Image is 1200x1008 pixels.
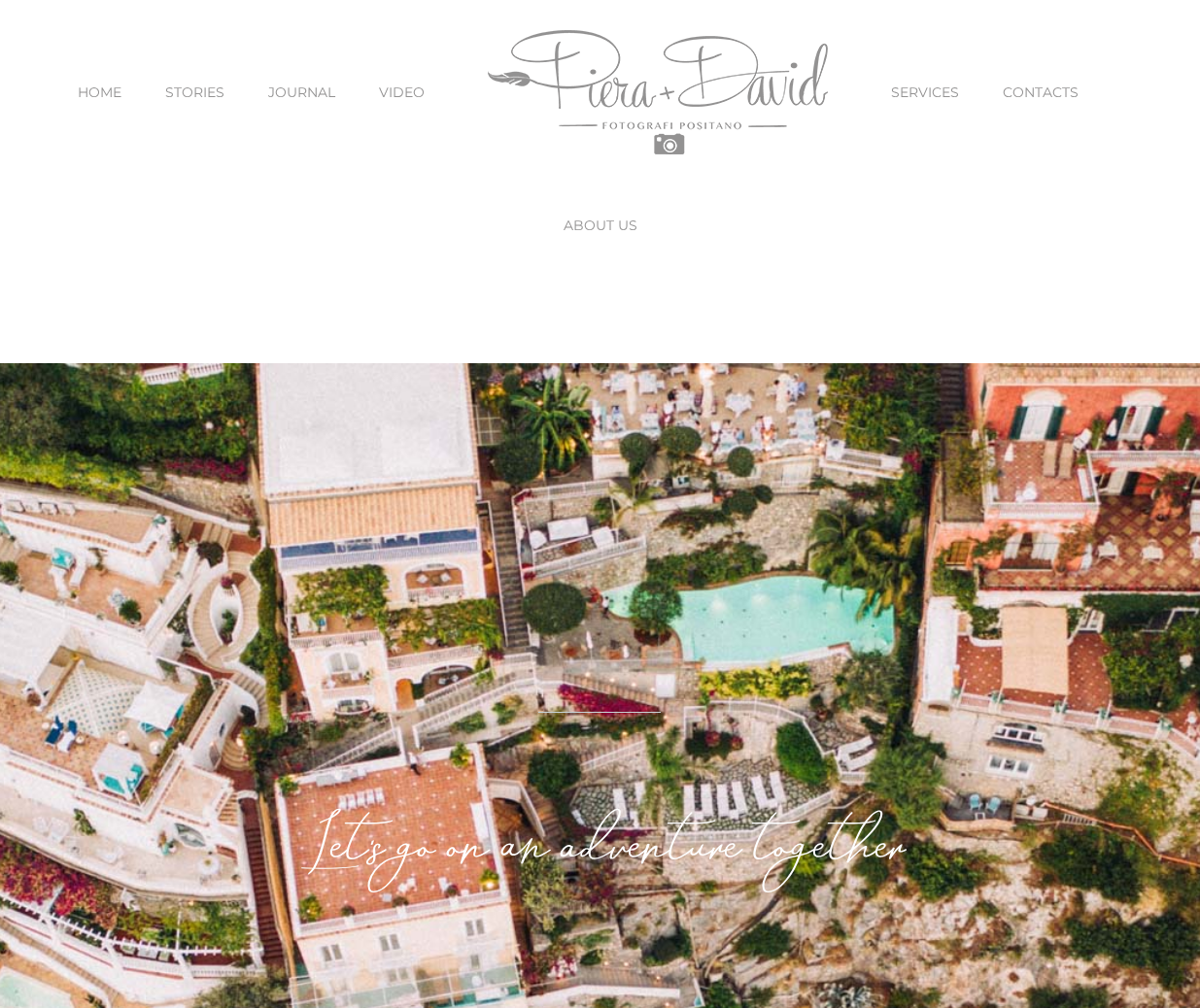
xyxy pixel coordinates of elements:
[1003,51,1079,133] a: CONTACTS
[268,51,335,133] a: JOURNAL
[564,185,637,266] a: ABOUT US
[1003,85,1079,99] span: CONTACTS
[891,51,959,133] a: SERVICES
[488,30,828,154] img: Piera Plus David Photography Positano Logo
[299,822,900,885] em: Let's go on an adventure together
[891,85,959,99] span: SERVICES
[78,51,121,133] a: HOME
[379,85,425,99] span: VIDEO
[165,51,224,133] a: STORIES
[379,51,425,133] a: VIDEO
[78,85,121,99] span: HOME
[165,85,224,99] span: STORIES
[268,85,335,99] span: JOURNAL
[564,218,637,232] span: ABOUT US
